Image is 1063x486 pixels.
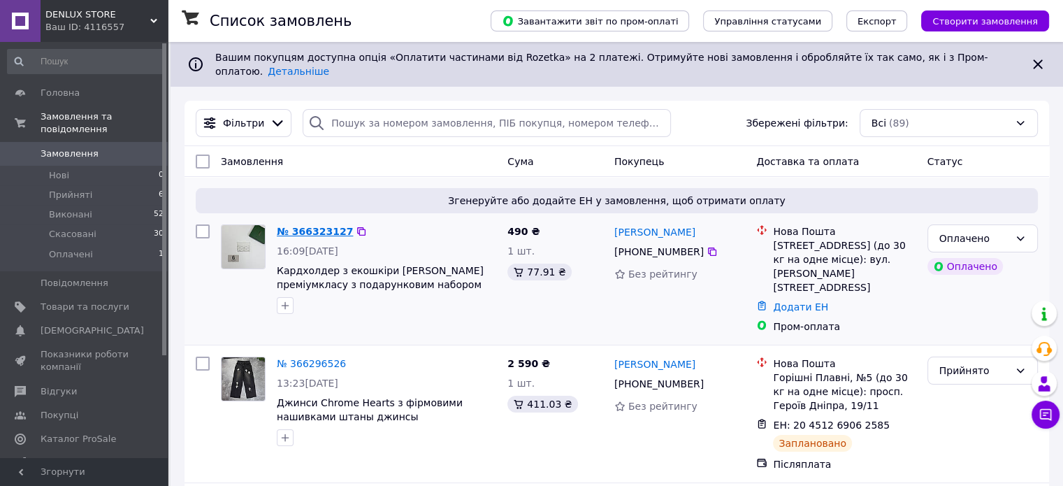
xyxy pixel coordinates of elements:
[907,15,1049,26] a: Створити замовлення
[756,156,859,167] span: Доставка та оплата
[507,245,535,257] span: 1 шт.
[41,348,129,373] span: Показники роботи компанії
[222,357,265,401] img: Фото товару
[1032,401,1060,429] button: Чат з покупцем
[41,457,89,469] span: Аналітика
[932,16,1038,27] span: Створити замовлення
[49,189,92,201] span: Прийняті
[268,66,329,77] a: Детальніше
[221,224,266,269] a: Фото товару
[773,371,916,413] div: Горішні Плавні, №5 (до 30 кг на одне місце): просп. Героїв Дніпра, 19/11
[159,189,164,201] span: 6
[927,156,963,167] span: Статус
[507,226,540,237] span: 490 ₴
[222,225,265,269] img: Фото товару
[939,231,1009,246] div: Оплачено
[41,87,80,99] span: Головна
[159,169,164,182] span: 0
[277,378,338,389] span: 13:23[DATE]
[872,116,886,130] span: Всі
[507,156,533,167] span: Cума
[277,397,463,436] a: Джинси Chrome Hearts з фірмовими нашивками штаны джинсы [PERSON_NAME]
[41,148,99,160] span: Замовлення
[939,363,1009,378] div: Прийнято
[41,385,77,398] span: Відгуки
[773,238,916,294] div: [STREET_ADDRESS] (до 30 кг на одне місце): вул. [PERSON_NAME][STREET_ADDRESS]
[502,15,678,27] span: Завантажити звіт по пром-оплаті
[41,301,129,313] span: Товари та послуги
[507,264,571,280] div: 77.91 ₴
[612,374,707,394] div: [PHONE_NUMBER]
[41,277,108,290] span: Повідомлення
[889,117,909,129] span: (89)
[45,8,150,21] span: DENLUX STORE
[201,194,1032,208] span: Згенеруйте або додайте ЕН у замовлення, щоб отримати оплату
[154,208,164,221] span: 52
[41,324,144,337] span: [DEMOGRAPHIC_DATA]
[159,248,164,261] span: 1
[210,13,352,29] h1: Список замовлень
[507,396,577,413] div: 411.03 ₴
[303,109,671,137] input: Пошук за номером замовлення, ПІБ покупця, номером телефону, Email, номером накладної
[927,258,1003,275] div: Оплачено
[215,52,988,77] span: Вашим покупцям доступна опція «Оплатити частинами від Rozetka» на 2 платежі. Отримуйте нові замов...
[773,420,890,431] span: ЕН: 20 4512 6906 2585
[612,242,707,262] div: [PHONE_NUMBER]
[858,16,897,27] span: Експорт
[614,156,664,167] span: Покупець
[49,248,93,261] span: Оплачені
[773,435,852,452] div: Заплановано
[507,378,535,389] span: 1 шт.
[628,401,697,412] span: Без рейтингу
[614,225,695,239] a: [PERSON_NAME]
[703,10,832,31] button: Управління статусами
[773,457,916,471] div: Післяплата
[773,357,916,371] div: Нова Пошта
[221,357,266,401] a: Фото товару
[628,269,697,280] span: Без рейтингу
[773,301,828,313] a: Додати ЕН
[846,10,908,31] button: Експорт
[746,116,848,130] span: Збережені фільтри:
[49,208,92,221] span: Виконані
[507,358,550,369] span: 2 590 ₴
[41,409,78,422] span: Покупці
[614,357,695,371] a: [PERSON_NAME]
[41,433,116,445] span: Каталог ProSale
[221,156,283,167] span: Замовлення
[154,228,164,241] span: 30
[491,10,689,31] button: Завантажити звіт по пром-оплаті
[223,116,264,130] span: Фільтри
[49,169,69,182] span: Нові
[921,10,1049,31] button: Створити замовлення
[277,358,346,369] a: № 366296526
[41,110,168,136] span: Замовлення та повідомлення
[773,224,916,238] div: Нова Пошта
[49,228,96,241] span: Скасовані
[45,21,168,34] div: Ваш ID: 4116557
[714,16,821,27] span: Управління статусами
[277,265,484,304] a: Кардхолдер з екошкіри [PERSON_NAME] преміумкласу з подарунковим набором Білий
[773,320,916,334] div: Пром-оплата
[277,226,353,237] a: № 366323127
[7,49,165,74] input: Пошук
[277,245,338,257] span: 16:09[DATE]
